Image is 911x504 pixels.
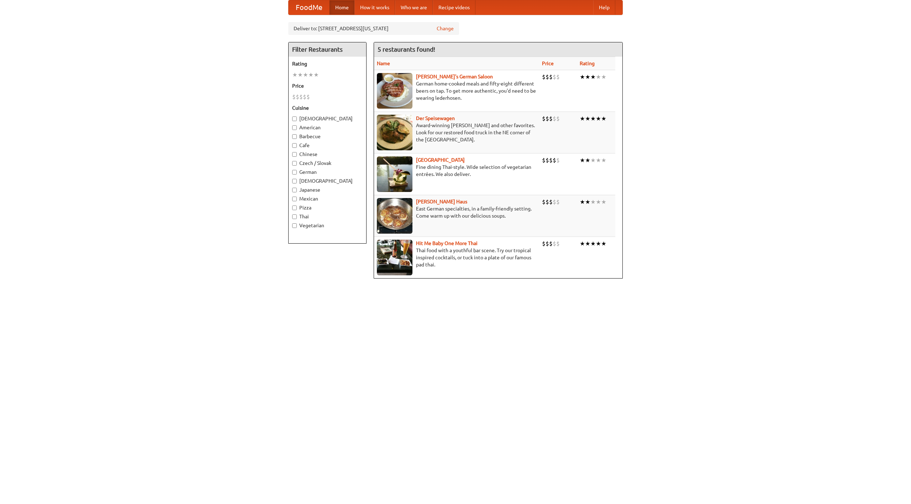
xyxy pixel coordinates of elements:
li: $ [299,93,303,101]
h5: Price [292,82,363,89]
li: ★ [590,115,596,123]
li: ★ [308,71,314,79]
a: [PERSON_NAME]'s German Saloon [416,74,493,79]
input: German [292,170,297,175]
li: ★ [596,73,601,81]
a: FoodMe [289,0,330,15]
li: $ [549,240,553,248]
li: $ [292,93,296,101]
li: ★ [590,240,596,248]
li: ★ [585,240,590,248]
li: $ [306,93,310,101]
li: $ [546,73,549,81]
li: $ [303,93,306,101]
li: $ [549,198,553,206]
li: $ [546,240,549,248]
a: Home [330,0,354,15]
li: ★ [580,115,585,123]
a: Who we are [395,0,433,15]
li: $ [553,156,556,164]
a: Recipe videos [433,0,475,15]
li: ★ [314,71,319,79]
ng-pluralize: 5 restaurants found! [378,46,435,53]
a: How it works [354,0,395,15]
li: ★ [585,156,590,164]
li: ★ [601,240,606,248]
h5: Rating [292,60,363,67]
li: ★ [585,198,590,206]
label: Thai [292,213,363,220]
label: Japanese [292,186,363,193]
li: $ [553,73,556,81]
li: ★ [303,71,308,79]
input: Vegetarian [292,223,297,228]
a: Hit Me Baby One More Thai [416,240,478,246]
img: babythai.jpg [377,240,412,275]
li: ★ [585,73,590,81]
li: ★ [596,156,601,164]
label: [DEMOGRAPHIC_DATA] [292,177,363,185]
p: East German specialties, in a family-friendly setting. Come warm up with our delicious soups. [377,205,536,219]
p: German home-cooked meals and fifty-eight different beers on tap. To get more authentic, you'd nee... [377,80,536,102]
li: $ [556,73,560,81]
li: $ [549,156,553,164]
input: Chinese [292,152,297,157]
a: [PERSON_NAME] Haus [416,199,467,204]
label: Barbecue [292,133,363,140]
p: Fine dining Thai-style. Wide selection of vegetarian entrées. We also deliver. [377,163,536,178]
label: Pizza [292,204,363,211]
li: $ [553,240,556,248]
input: Thai [292,214,297,219]
a: Price [542,61,554,66]
img: kohlhaus.jpg [377,198,412,234]
li: $ [296,93,299,101]
input: Japanese [292,188,297,192]
a: Help [593,0,615,15]
li: ★ [590,156,596,164]
li: $ [556,240,560,248]
li: $ [553,198,556,206]
li: ★ [297,71,303,79]
li: $ [546,198,549,206]
li: $ [546,156,549,164]
li: $ [542,73,546,81]
h4: Filter Restaurants [289,42,366,57]
li: $ [549,115,553,123]
li: ★ [596,240,601,248]
a: Name [377,61,390,66]
li: ★ [580,240,585,248]
input: Czech / Slovak [292,161,297,166]
a: Change [437,25,454,32]
a: [GEOGRAPHIC_DATA] [416,157,465,163]
label: American [292,124,363,131]
input: [DEMOGRAPHIC_DATA] [292,116,297,121]
li: ★ [601,73,606,81]
label: [DEMOGRAPHIC_DATA] [292,115,363,122]
label: Chinese [292,151,363,158]
h5: Cuisine [292,104,363,111]
label: Czech / Slovak [292,160,363,167]
img: speisewagen.jpg [377,115,412,150]
li: ★ [596,198,601,206]
li: $ [542,156,546,164]
li: ★ [580,73,585,81]
a: Der Speisewagen [416,115,455,121]
li: $ [542,240,546,248]
li: $ [556,198,560,206]
li: ★ [590,198,596,206]
input: American [292,125,297,130]
li: $ [553,115,556,123]
input: Cafe [292,143,297,148]
li: ★ [601,198,606,206]
a: Rating [580,61,595,66]
li: ★ [580,156,585,164]
p: Thai food with a youthful bar scene. Try our tropical inspired cocktails, or tuck into a plate of... [377,247,536,268]
li: $ [556,156,560,164]
li: ★ [596,115,601,123]
div: Deliver to: [STREET_ADDRESS][US_STATE] [288,22,459,35]
li: $ [542,115,546,123]
li: $ [549,73,553,81]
